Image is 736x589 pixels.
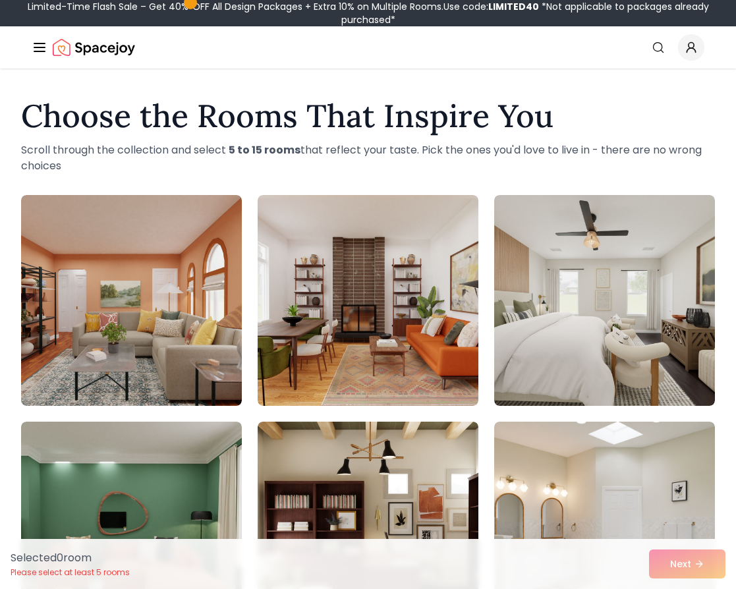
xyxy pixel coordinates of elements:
[53,34,135,61] img: Spacejoy Logo
[229,142,300,157] strong: 5 to 15 rooms
[11,567,130,578] p: Please select at least 5 rooms
[258,195,478,406] img: Room room-2
[21,195,242,406] img: Room room-1
[21,100,715,132] h1: Choose the Rooms That Inspire You
[494,195,715,406] img: Room room-3
[21,142,715,174] p: Scroll through the collection and select that reflect your taste. Pick the ones you'd love to liv...
[53,34,135,61] a: Spacejoy
[32,26,704,69] nav: Global
[11,550,130,566] p: Selected 0 room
